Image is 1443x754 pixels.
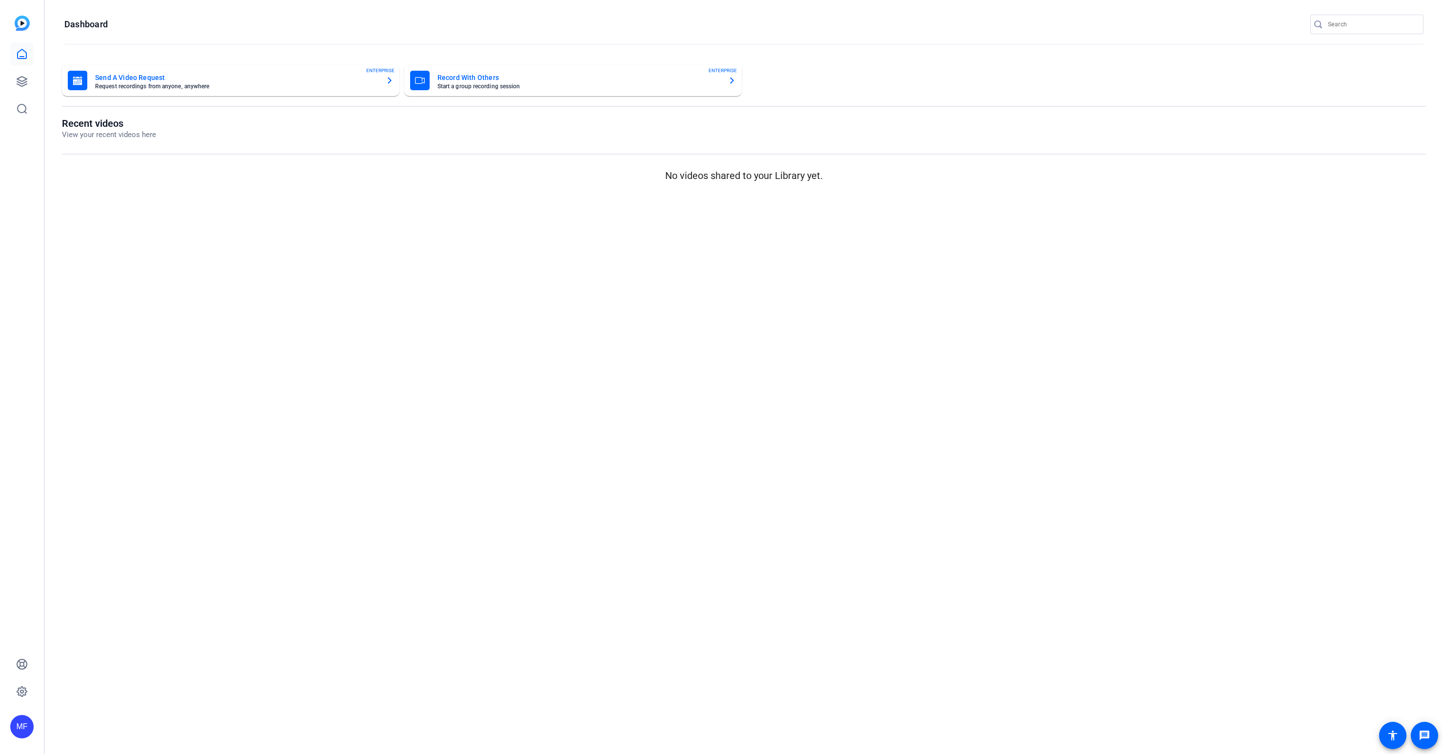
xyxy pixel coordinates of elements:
span: ENTERPRISE [366,67,395,74]
img: blue-gradient.svg [15,16,30,31]
span: ENTERPRISE [709,67,737,74]
h1: Recent videos [62,118,156,129]
p: View your recent videos here [62,129,156,140]
mat-card-title: Send A Video Request [95,72,378,83]
mat-card-title: Record With Others [437,72,720,83]
mat-card-subtitle: Request recordings from anyone, anywhere [95,83,378,89]
mat-icon: accessibility [1387,730,1399,741]
mat-card-subtitle: Start a group recording session [437,83,720,89]
mat-icon: message [1419,730,1430,741]
input: Search [1328,19,1416,30]
div: MF [10,715,34,738]
p: No videos shared to your Library yet. [62,168,1426,183]
button: Send A Video RequestRequest recordings from anyone, anywhereENTERPRISE [62,65,399,96]
button: Record With OthersStart a group recording sessionENTERPRISE [404,65,742,96]
h1: Dashboard [64,19,108,30]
